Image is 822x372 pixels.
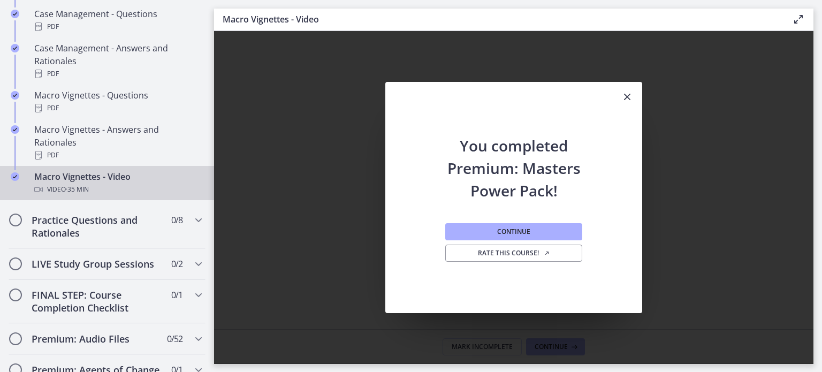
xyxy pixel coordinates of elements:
div: Case Management - Answers and Rationales [34,42,201,80]
i: Opens in a new window [544,250,550,256]
h2: Premium: Audio Files [32,332,162,345]
div: Macro Vignettes - Questions [34,89,201,115]
span: 0 / 2 [171,257,182,270]
div: Video [34,183,201,196]
div: Macro Vignettes - Answers and Rationales [34,123,201,162]
span: 0 / 52 [167,332,182,345]
div: Macro Vignettes - Video [34,170,201,196]
div: PDF [34,149,201,162]
span: 0 / 8 [171,214,182,226]
div: Case Management - Questions [34,7,201,33]
h3: Macro Vignettes - Video [223,13,775,26]
span: Rate this course! [478,249,550,257]
div: PDF [34,102,201,115]
i: Completed [11,10,19,18]
i: Completed [11,91,19,100]
a: Rate this course! Opens in a new window [445,245,582,262]
i: Completed [11,172,19,181]
h2: LIVE Study Group Sessions [32,257,162,270]
h2: FINAL STEP: Course Completion Checklist [32,289,162,314]
span: Continue [497,227,530,236]
i: Completed [11,125,19,134]
span: · 35 min [66,183,89,196]
button: Close [612,82,642,113]
h2: You completed Premium: Masters Power Pack! [443,113,584,202]
div: PDF [34,20,201,33]
i: Completed [11,44,19,52]
span: 0 / 1 [171,289,182,301]
div: PDF [34,67,201,80]
h2: Practice Questions and Rationales [32,214,162,239]
button: Continue [445,223,582,240]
